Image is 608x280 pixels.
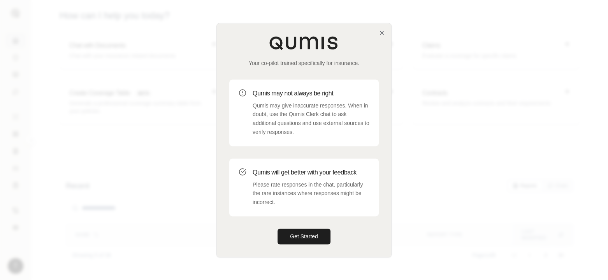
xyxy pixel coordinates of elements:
[229,59,379,67] p: Your co-pilot trained specifically for insurance.
[253,89,369,98] h3: Qumis may not always be right
[253,168,369,177] h3: Qumis will get better with your feedback
[269,36,339,50] img: Qumis Logo
[253,101,369,137] p: Qumis may give inaccurate responses. When in doubt, use the Qumis Clerk chat to ask additional qu...
[253,180,369,207] p: Please rate responses in the chat, particularly the rare instances where responses might be incor...
[278,229,330,244] button: Get Started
